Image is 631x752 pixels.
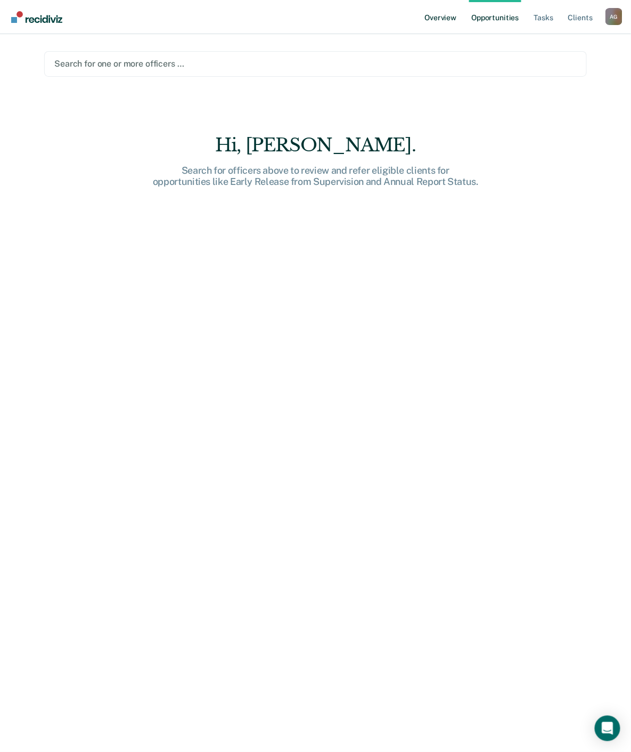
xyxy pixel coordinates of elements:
[605,8,622,25] div: A G
[145,134,486,156] div: Hi, [PERSON_NAME].
[595,716,620,741] div: Open Intercom Messenger
[605,8,622,25] button: Profile dropdown button
[11,11,62,23] img: Recidiviz
[145,165,486,188] div: Search for officers above to review and refer eligible clients for opportunities like Early Relea...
